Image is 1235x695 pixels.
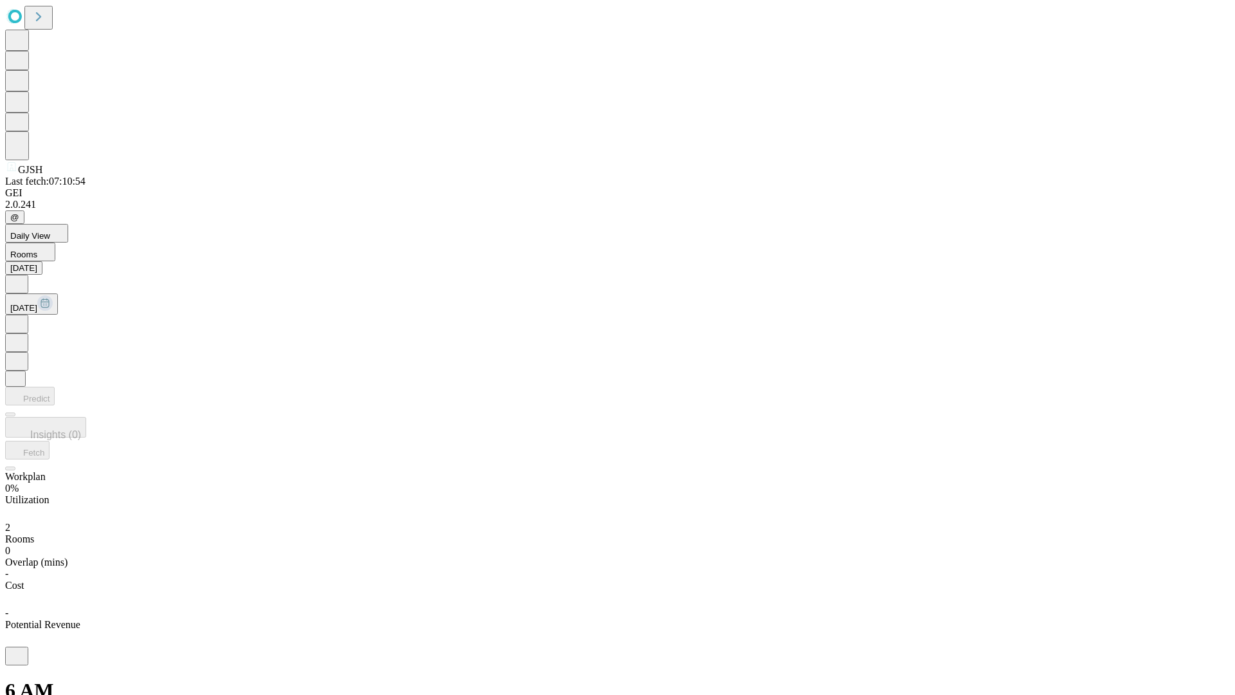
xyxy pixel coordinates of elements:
button: Predict [5,387,55,405]
span: Workplan [5,471,46,482]
button: Daily View [5,224,68,243]
span: @ [10,212,19,222]
span: Last fetch: 07:10:54 [5,176,86,187]
span: Rooms [10,250,37,259]
span: [DATE] [10,303,37,313]
span: Rooms [5,533,34,544]
button: [DATE] [5,261,42,275]
span: 2 [5,522,10,533]
button: [DATE] [5,293,58,315]
div: 2.0.241 [5,199,1230,210]
div: GEI [5,187,1230,199]
span: Overlap (mins) [5,557,68,568]
button: @ [5,210,24,224]
span: Insights (0) [30,429,81,440]
span: Daily View [10,231,50,241]
span: Utilization [5,494,49,505]
span: - [5,568,8,579]
span: - [5,607,8,618]
span: Potential Revenue [5,619,80,630]
button: Fetch [5,441,50,459]
button: Rooms [5,243,55,261]
span: 0% [5,483,19,494]
button: Insights (0) [5,417,86,438]
span: 0 [5,545,10,556]
span: GJSH [18,164,42,175]
span: Cost [5,580,24,591]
